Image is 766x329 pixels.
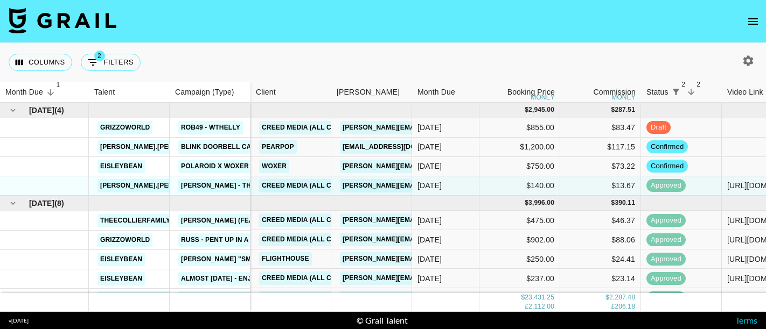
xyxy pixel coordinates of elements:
div: 3,996.00 [528,198,554,208]
div: Campaign (Type) [170,82,250,103]
div: $24.41 [560,249,641,269]
a: [PERSON_NAME][EMAIL_ADDRESS][DOMAIN_NAME] [340,179,516,192]
div: $617.00 [479,288,560,307]
div: Video Link [727,82,763,103]
div: $ [605,293,609,302]
span: ( 4 ) [54,105,64,116]
div: © Grail Talent [357,315,408,326]
div: v [DATE] [9,317,29,324]
a: [PERSON_NAME][EMAIL_ADDRESS][DOMAIN_NAME] [340,213,516,227]
a: Almost [DATE] - Enjoy the Ride [178,272,296,285]
div: Campaign (Type) [175,82,234,103]
a: theecollierfamily [98,214,173,227]
a: Creed Media (All Campaigns) [259,233,371,246]
span: 2 [94,51,105,61]
span: approved [646,235,686,245]
a: Blink Doorbell Campaign [178,140,280,154]
div: Client [256,82,276,103]
span: approved [646,181,686,191]
span: draft [646,123,671,133]
span: [DATE] [29,198,54,209]
div: 2,287.48 [609,293,635,302]
button: Sort [43,85,58,100]
div: $237.00 [479,269,560,288]
a: Flighthouse [259,252,312,266]
span: approved [646,274,686,284]
a: eisleybean [98,160,145,173]
div: $140.00 [479,176,560,196]
div: 2,945.00 [528,105,554,115]
a: [PERSON_NAME][EMAIL_ADDRESS][DOMAIN_NAME] [340,291,516,304]
div: Sep '25 [417,122,442,133]
div: 287.51 [615,105,635,115]
div: £ [611,302,615,311]
a: [PERSON_NAME].[PERSON_NAME] [98,179,215,192]
button: Show filters [668,84,684,99]
span: confirmed [646,161,688,171]
a: [PERSON_NAME] "Smoking Section" [178,253,310,266]
button: open drawer [742,11,764,32]
span: approved [646,254,686,264]
span: approved [646,216,686,226]
div: 206.18 [615,302,635,311]
span: ( 8 ) [54,198,64,209]
div: 2 active filters [668,84,684,99]
a: [PERSON_NAME][EMAIL_ADDRESS][DOMAIN_NAME] [340,271,516,285]
div: Commission [593,82,636,103]
a: ROB49 - WTHELLY [178,121,243,134]
button: Show filters [81,54,141,71]
div: 390.11 [615,198,635,208]
a: [PERSON_NAME][EMAIL_ADDRESS][PERSON_NAME][DOMAIN_NAME] [340,252,571,266]
div: £ [525,302,528,311]
a: [PERSON_NAME] (feat. [PERSON_NAME]) - [GEOGRAPHIC_DATA] [178,214,397,227]
div: Month Due [5,82,43,103]
div: [PERSON_NAME] [337,82,400,103]
a: [PERSON_NAME].[PERSON_NAME] [98,291,215,305]
a: Creed Media (All Campaigns) [259,291,371,304]
div: Month Due [417,82,455,103]
div: $1,200.00 [479,138,560,157]
a: [PERSON_NAME] - The Twist (65th Anniversary) [178,179,352,192]
div: $475.00 [479,211,560,230]
a: [PERSON_NAME][EMAIL_ADDRESS][DOMAIN_NAME] [340,233,516,246]
div: $23.14 [560,269,641,288]
div: $ [525,105,528,115]
img: Grail Talent [9,8,116,33]
a: [PERSON_NAME][EMAIL_ADDRESS][DOMAIN_NAME] [340,121,516,134]
div: $ [521,293,525,302]
a: Creed Media (All Campaigns) [259,121,371,134]
div: $750.00 [479,157,560,176]
div: $117.15 [560,138,641,157]
div: Aug '25 [417,273,442,284]
div: money [611,94,636,101]
div: $88.06 [560,230,641,249]
div: 2,112.00 [528,302,554,311]
div: Month Due [412,82,479,103]
span: 2 [678,79,689,90]
a: Russ - Pent Up in a Penthouse [178,233,294,247]
a: [PERSON_NAME].[PERSON_NAME] [98,140,215,154]
a: grizzoworld [98,121,152,134]
a: Polaroid X Woxer Campaign [178,160,289,173]
a: Creed Media (All Campaigns) [259,271,371,285]
div: money [531,94,555,101]
button: hide children [5,103,20,118]
div: Aug '25 [417,234,442,245]
div: Sep '25 [417,180,442,191]
a: Creed Media (All Campaigns) [259,213,371,227]
div: Sep '25 [417,141,442,152]
div: $250.00 [479,249,560,269]
a: Terms [735,315,757,325]
div: Aug '25 [417,254,442,264]
div: $46.37 [560,211,641,230]
div: $855.00 [479,118,560,138]
a: Creed Media (All Campaigns) [259,179,371,192]
div: $902.00 [479,230,560,249]
div: Booking Price [507,82,555,103]
div: $60.23 [560,288,641,307]
div: Status [646,82,668,103]
span: 1 [53,80,64,90]
div: $73.22 [560,157,641,176]
button: Select columns [9,54,72,71]
a: [EMAIL_ADDRESS][DOMAIN_NAME] [340,140,461,154]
